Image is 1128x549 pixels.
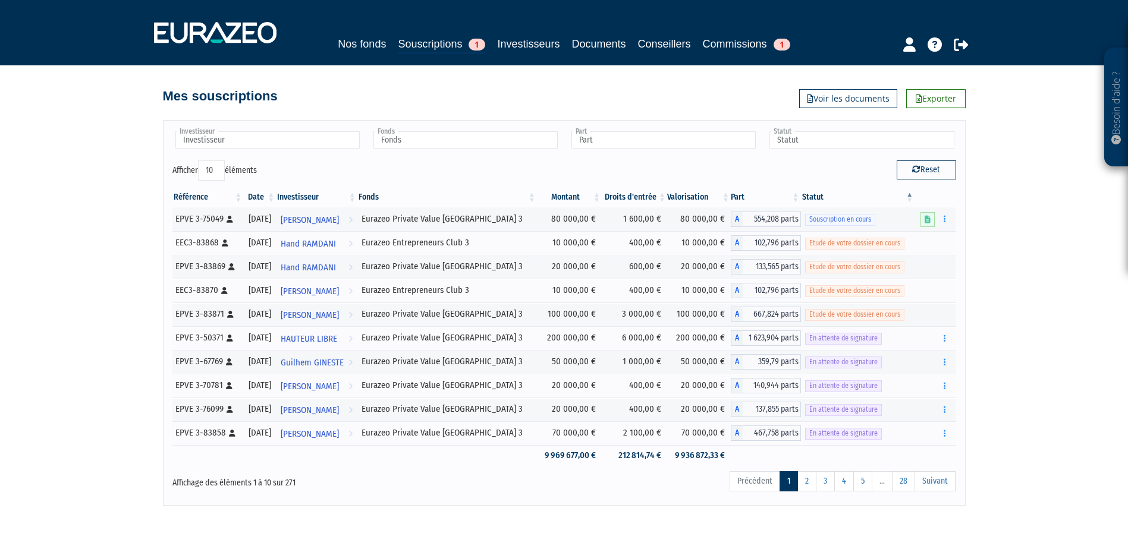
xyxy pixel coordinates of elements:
[362,355,533,368] div: Eurazeo Private Value [GEOGRAPHIC_DATA] 3
[638,36,691,52] a: Conseillers
[602,421,667,445] td: 2 100,00 €
[348,209,353,231] i: Voir l'investisseur
[362,379,533,392] div: Eurazeo Private Value [GEOGRAPHIC_DATA] 3
[175,236,240,249] div: EEC3-83868
[774,39,790,51] span: 1
[731,402,743,417] span: A
[805,333,882,344] span: En attente de signature
[362,308,533,320] div: Eurazeo Private Value [GEOGRAPHIC_DATA] 3
[281,304,339,326] span: [PERSON_NAME]
[602,302,667,326] td: 3 000,00 €
[172,187,244,207] th: Référence : activer pour trier la colonne par ordre croissant
[276,207,357,231] a: [PERSON_NAME]
[805,404,882,415] span: En attente de signature
[497,36,560,52] a: Investisseurs
[667,231,731,255] td: 10 000,00 €
[602,374,667,397] td: 400,00 €
[537,397,602,421] td: 20 000,00 €
[247,213,272,225] div: [DATE]
[281,423,339,445] span: [PERSON_NAME]
[731,402,801,417] div: A - Eurazeo Private Value Europe 3
[175,260,240,273] div: EPVE 3-83869
[731,378,801,393] div: A - Eurazeo Private Value Europe 3
[175,427,240,439] div: EPVE 3-83858
[247,308,272,320] div: [DATE]
[362,284,533,296] div: Eurazeo Entrepreneurs Club 3
[348,328,353,350] i: Voir l'investisseur
[537,374,602,397] td: 20 000,00 €
[805,428,882,439] span: En attente de signature
[667,374,731,397] td: 20 000,00 €
[281,376,339,397] span: [PERSON_NAME]
[227,216,233,223] i: [Français] Personne physique
[667,302,731,326] td: 100 000,00 €
[853,471,872,491] a: 5
[805,214,875,225] span: Souscription en cours
[175,379,240,392] div: EPVE 3-70781
[276,326,357,350] a: HAUTEUR LIBRE
[602,350,667,374] td: 1 000,00 €
[731,259,801,274] div: A - Eurazeo Private Value Europe 3
[537,302,602,326] td: 100 000,00 €
[362,213,533,225] div: Eurazeo Private Value [GEOGRAPHIC_DATA] 3
[362,403,533,415] div: Eurazeo Private Value [GEOGRAPHIC_DATA] 3
[537,207,602,231] td: 80 000,00 €
[602,445,667,466] td: 212 814,74 €
[537,421,602,445] td: 70 000,00 €
[247,260,272,273] div: [DATE]
[175,213,240,225] div: EPVE 3-75049
[398,36,485,54] a: Souscriptions1
[175,332,240,344] div: EPVE 3-50371
[731,354,743,370] span: A
[348,423,353,445] i: Voir l'investisseur
[227,335,233,342] i: [Français] Personne physique
[281,209,339,231] span: [PERSON_NAME]
[537,279,602,302] td: 10 000,00 €
[172,160,257,181] label: Afficher éléments
[572,36,626,52] a: Documents
[348,352,353,374] i: Voir l'investisseur
[897,160,956,179] button: Reset
[667,187,731,207] th: Valorisation: activer pour trier la colonne par ordre croissant
[731,187,801,207] th: Part: activer pour trier la colonne par ordre croissant
[731,354,801,370] div: A - Eurazeo Private Value Europe 3
[348,376,353,397] i: Voir l'investisseur
[602,187,667,207] th: Droits d'entrée: activer pour trier la colonne par ordre croissant
[198,160,225,181] select: Afficheréléments
[537,326,602,350] td: 200 000,00 €
[154,22,276,43] img: 1732889491-logotype_eurazeo_blanc_rvb.png
[1110,54,1123,161] p: Besoin d'aide ?
[834,471,854,491] a: 4
[276,187,357,207] th: Investisseur: activer pour trier la colonne par ordre croissant
[731,425,801,441] div: A - Eurazeo Private Value Europe 3
[667,445,731,466] td: 9 936 872,33 €
[731,212,743,227] span: A
[743,259,801,274] span: 133,565 parts
[731,283,743,298] span: A
[743,307,801,322] span: 667,824 parts
[602,326,667,350] td: 6 000,00 €
[226,358,232,365] i: [Français] Personne physique
[816,471,835,491] a: 3
[228,263,235,270] i: [Français] Personne physique
[797,471,816,491] a: 2
[281,257,336,279] span: Hand RAMDANI
[175,355,240,368] div: EPVE 3-67769
[731,425,743,441] span: A
[667,279,731,302] td: 10 000,00 €
[667,350,731,374] td: 50 000,00 €
[743,235,801,251] span: 102,796 parts
[731,307,801,322] div: A - Eurazeo Private Value Europe 3
[602,231,667,255] td: 400,00 €
[227,406,233,413] i: [Français] Personne physique
[276,231,357,255] a: Hand RAMDANI
[163,89,278,103] h4: Mes souscriptions
[222,239,228,247] i: [Français] Personne physique
[731,259,743,274] span: A
[892,471,915,491] a: 28
[731,378,743,393] span: A
[805,380,882,392] span: En attente de signature
[276,397,357,421] a: [PERSON_NAME]
[226,382,232,389] i: [Français] Personne physique
[731,212,801,227] div: A - Eurazeo Private Value Europe 3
